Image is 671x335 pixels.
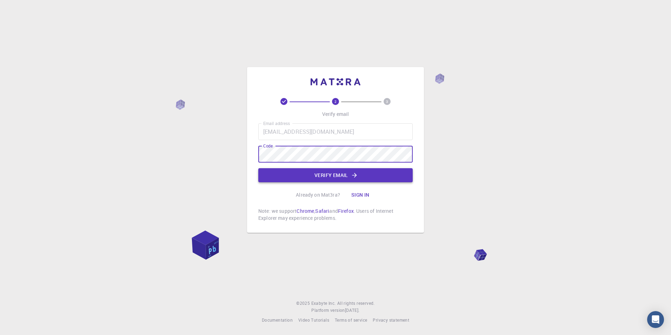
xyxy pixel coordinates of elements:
span: Video Tutorials [298,317,329,323]
a: [DATE]. [345,307,360,314]
span: Documentation [262,317,293,323]
text: 2 [334,99,337,104]
a: Terms of service [335,317,367,324]
a: Privacy statement [373,317,409,324]
span: All rights reserved. [337,300,375,307]
a: Documentation [262,317,293,324]
a: Firefox [338,208,354,214]
a: Chrome [297,208,314,214]
span: Privacy statement [373,317,409,323]
div: Open Intercom Messenger [647,311,664,328]
text: 3 [386,99,388,104]
span: Platform version [311,307,345,314]
p: Note: we support , and . Users of Internet Explorer may experience problems. [258,208,413,222]
p: Verify email [322,111,349,118]
label: Email address [263,120,290,126]
a: Safari [315,208,329,214]
button: Sign in [346,188,375,202]
a: Exabyte Inc. [311,300,336,307]
span: Terms of service [335,317,367,323]
span: Exabyte Inc. [311,300,336,306]
span: © 2025 [296,300,311,307]
p: Already on Mat3ra? [296,191,340,198]
label: Code [263,143,273,149]
button: Verify email [258,168,413,182]
span: [DATE] . [345,307,360,313]
a: Video Tutorials [298,317,329,324]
